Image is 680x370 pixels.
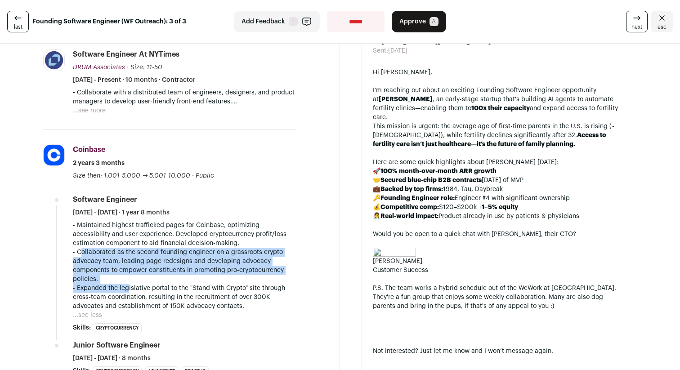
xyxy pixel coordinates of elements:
[399,17,426,26] span: Approve
[73,354,151,363] span: [DATE] - [DATE] · 8 months
[373,347,622,356] div: Not interested? Just let me know and I won’t message again.
[289,17,298,26] span: F
[380,204,439,210] strong: Competitive comp:
[388,46,407,55] dd: [DATE]
[73,284,296,311] p: - Expanded the legislative portal to the "Stand with Crypto" site through cross-team coordination...
[73,88,296,106] p: • Collaborate with a distributed team of engineers, designers, and product managers to develop us...
[392,11,446,32] button: Approve A
[380,186,443,192] strong: Backed by top firms:
[471,105,530,111] strong: 100x their capacity
[373,69,432,76] span: Hi [PERSON_NAME],
[73,323,91,332] span: Skills:
[373,230,622,239] div: Would you be open to a quick chat with [PERSON_NAME], their CTO?
[373,46,388,55] dt: Sent:
[373,194,622,203] li: 🔑 Engineer #4 with significant ownership
[429,17,438,26] span: A
[73,195,137,205] div: Software Engineer
[626,11,648,32] a: next
[73,340,161,350] div: Junior Software Engineer
[482,204,518,210] strong: 1–5% equity
[242,17,285,26] span: Add Feedback
[73,159,125,168] span: 2 years 3 months
[373,167,622,176] li: 🚀
[73,64,125,71] span: DRUM Associates
[380,213,438,219] strong: Real-world impact:
[7,11,29,32] a: last
[44,145,64,165] img: 55bbf246aa73a85c687d532725803f5d9ffc48ef4725632f152f27d8afc8361e.jpg
[373,266,622,275] div: Customer Success
[73,311,102,320] button: ...see less
[373,176,622,185] li: 🤝 [DATE] of MVP
[373,203,622,212] li: 💰 $120–$200k +
[631,23,642,31] span: next
[373,158,622,167] div: Here are some quick highlights about [PERSON_NAME] [DATE]:
[658,23,667,31] span: esc
[380,168,497,174] strong: 100% month-over-month ARR growth
[373,257,622,266] div: [PERSON_NAME]
[73,76,196,85] span: [DATE] - Present · 10 months · Contractor
[73,49,179,59] div: Software Engineer at NYTimes
[373,248,416,257] img: AD_4nXfN_Wdbo-9dN62kpSIH8EszFLdSX9Ee2SmTdSe9uclOz2fvlvqi_K2NFv-j8qjgcrqPyhWTkoaG637ThTiP2dTyvP11O...
[73,106,106,115] button: ...see more
[651,11,673,32] a: Close
[373,185,622,194] li: 💼 1984, Tau, Daybreak
[32,17,186,26] strong: Founding Software Engineer (WF Outreach): 3 of 3
[73,221,296,248] p: - Maintained highest trafficked pages for Coinbase, optimizing accessibility and user experience....
[73,208,170,217] span: [DATE] - [DATE] · 1 year 8 months
[73,248,296,284] p: - Collaborated as the second founding engineer on a grassroots crypto advocacy team, leading page...
[44,50,64,71] img: 0cc0f78c460951dab890a2cb4f7cdb7d26f2c3f03684a88f2ef7fe8d76f39aae.jpg
[93,323,142,333] li: Cryptocurrency
[379,96,433,103] strong: [PERSON_NAME]
[196,173,214,179] span: Public
[373,284,622,311] div: P.S. The team works a hybrid schedule out of the WeWork at [GEOGRAPHIC_DATA]. They're a fun group...
[127,64,162,71] span: · Size: 11-50
[14,23,22,31] span: last
[234,11,320,32] button: Add Feedback F
[380,177,482,183] strong: Secured blue-chip B2B contracts
[373,122,622,149] div: This mission is urgent: the average age of first-time parents in the U.S. is rising (~[DEMOGRAPHI...
[73,146,105,153] span: Coinbase
[373,212,622,221] li: 👩‍⚕️ Product already in use by patients & physicians
[373,86,622,122] div: I’m reaching out about an exciting Founding Software Engineer opportunity at , an early-stage sta...
[192,171,194,180] span: ·
[73,173,190,179] span: Size then: 1,001-5,000 → 5,001-10,000
[380,195,455,201] strong: Founding Engineer role:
